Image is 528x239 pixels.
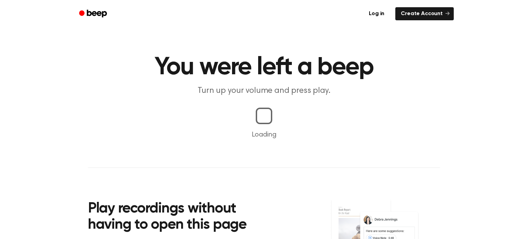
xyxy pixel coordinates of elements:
[8,130,520,140] p: Loading
[74,7,113,21] a: Beep
[395,7,454,20] a: Create Account
[88,55,440,80] h1: You were left a beep
[88,201,273,233] h2: Play recordings without having to open this page
[362,6,391,22] a: Log in
[132,85,396,97] p: Turn up your volume and press play.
